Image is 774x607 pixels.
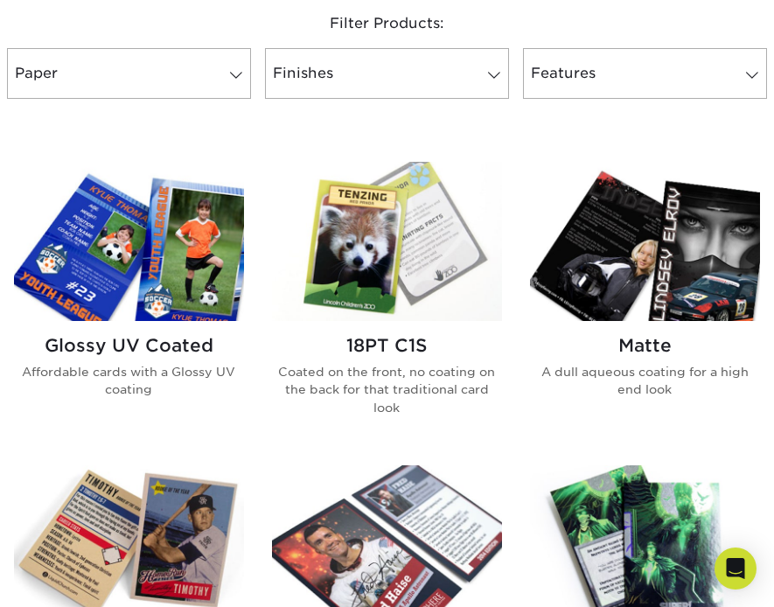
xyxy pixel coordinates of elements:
[530,335,760,356] h2: Matte
[272,363,502,416] p: Coated on the front, no coating on the back for that traditional card look
[7,48,251,99] a: Paper
[14,335,244,356] h2: Glossy UV Coated
[530,162,760,444] a: Matte Trading Cards Matte A dull aqueous coating for a high end look
[14,162,244,321] img: Glossy UV Coated Trading Cards
[265,48,509,99] a: Finishes
[272,335,502,356] h2: 18PT C1S
[530,363,760,399] p: A dull aqueous coating for a high end look
[14,363,244,399] p: Affordable cards with a Glossy UV coating
[272,162,502,321] img: 18PT C1S Trading Cards
[523,48,767,99] a: Features
[272,162,502,444] a: 18PT C1S Trading Cards 18PT C1S Coated on the front, no coating on the back for that traditional ...
[530,162,760,321] img: Matte Trading Cards
[14,162,244,444] a: Glossy UV Coated Trading Cards Glossy UV Coated Affordable cards with a Glossy UV coating
[715,548,757,590] div: Open Intercom Messenger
